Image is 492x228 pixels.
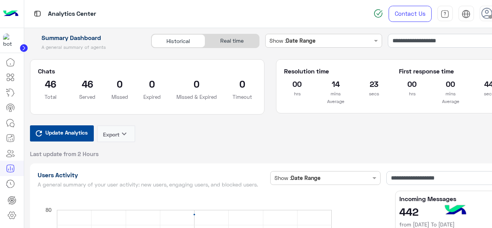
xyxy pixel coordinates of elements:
[30,44,143,50] h5: A general summary of agents
[437,90,464,98] p: mins
[33,9,42,18] img: tab
[38,181,268,188] h5: A general summary of your user activity: new users, engaging users, and blocked users.
[284,90,311,98] p: hrs
[228,93,256,101] p: Timeout
[75,93,100,101] p: Served
[38,93,63,101] p: Total
[440,10,449,18] img: tab
[3,6,18,22] img: Logo
[284,98,387,105] p: Average
[361,90,387,98] p: secs
[140,78,165,90] h2: 0
[43,127,90,138] span: Update Analytics
[399,78,426,90] h2: 00
[389,6,432,22] a: Contact Us
[284,78,311,90] h2: 00
[48,9,96,19] p: Analytics Center
[462,10,470,18] img: tab
[205,34,259,48] div: Real time
[361,78,387,90] h2: 23
[38,67,256,75] h5: Chats
[322,90,349,98] p: mins
[38,171,268,179] h1: Users Activity
[97,125,135,142] button: Exportkeyboard_arrow_down
[111,93,128,101] p: Missed
[38,78,63,90] h2: 46
[140,93,165,101] p: Expired
[437,78,464,90] h2: 00
[75,78,100,90] h2: 46
[399,90,426,98] p: hrs
[151,34,205,48] div: Historical
[176,93,217,101] p: Missed & Expired
[176,78,217,90] h2: 0
[284,67,387,75] h5: Resolution time
[374,9,383,18] img: spinner
[30,125,94,141] button: Update Analytics
[120,129,129,138] i: keyboard_arrow_down
[111,78,128,90] h2: 0
[228,78,256,90] h2: 0
[45,207,52,213] text: 80
[322,78,349,90] h2: 14
[30,34,143,42] h1: Summary Dashboard
[30,150,99,158] span: Last update from 2 Hours
[3,33,17,47] img: 317874714732967
[442,197,469,224] img: hulul-logo.png
[437,6,453,22] a: tab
